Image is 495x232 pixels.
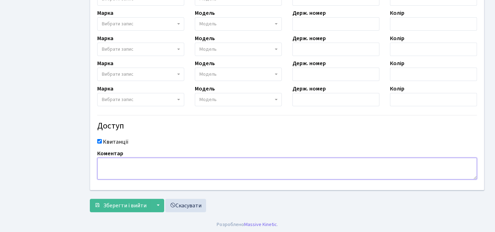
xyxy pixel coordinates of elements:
div: Розроблено . [217,221,278,228]
label: Держ. номер [292,34,326,43]
label: Модель [195,9,215,17]
label: Колір [390,59,404,68]
span: Вибрати запис [102,20,134,27]
span: Вибрати запис [102,71,134,78]
label: Держ. номер [292,84,326,93]
label: Марка [97,34,113,43]
label: Коментар [97,149,123,158]
span: Вибрати запис [102,46,134,53]
label: Марка [97,9,113,17]
label: Колір [390,34,404,43]
label: Марка [97,84,113,93]
label: Модель [195,34,215,43]
label: Модель [195,59,215,68]
span: Модель [199,96,217,103]
label: Держ. номер [292,59,326,68]
span: Модель [199,20,217,27]
span: Модель [199,46,217,53]
h4: Доступ [97,121,477,131]
a: Скасувати [165,199,206,212]
label: Марка [97,59,113,68]
label: Держ. номер [292,9,326,17]
label: Модель [195,84,215,93]
a: Massive Kinetic [245,221,277,228]
span: Зберегти і вийти [103,202,147,209]
label: Колір [390,84,404,93]
label: Колір [390,9,404,17]
label: Квитанції [103,138,129,146]
button: Зберегти і вийти [90,199,151,212]
span: Вибрати запис [102,96,134,103]
span: Модель [199,71,217,78]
